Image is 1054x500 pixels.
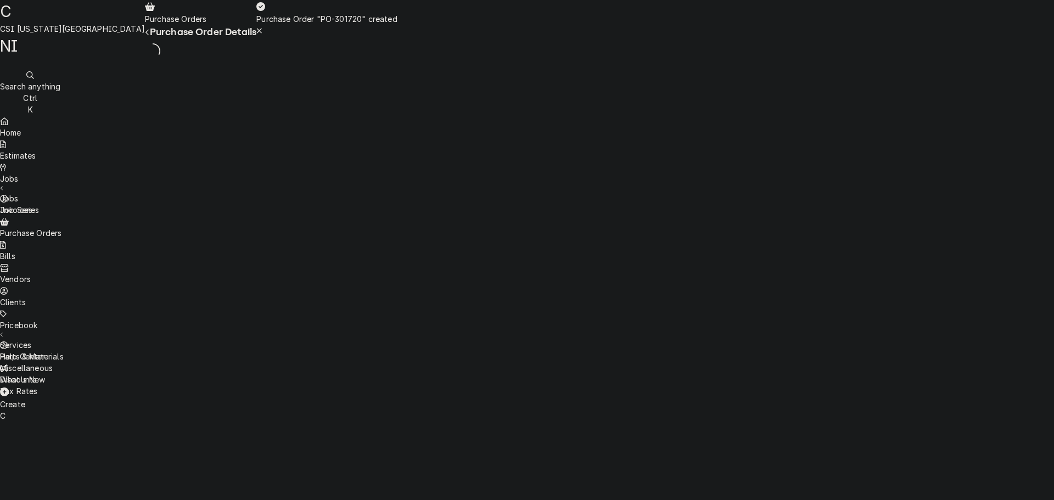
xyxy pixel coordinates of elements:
[145,26,150,38] button: Navigate back
[23,93,37,103] span: Ctrl
[28,105,33,114] span: K
[145,42,160,60] span: Loading...
[150,26,257,37] span: Purchase Order Details
[256,13,397,25] div: Purchase Order "PO-301720" created
[145,14,206,24] span: Purchase Orders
